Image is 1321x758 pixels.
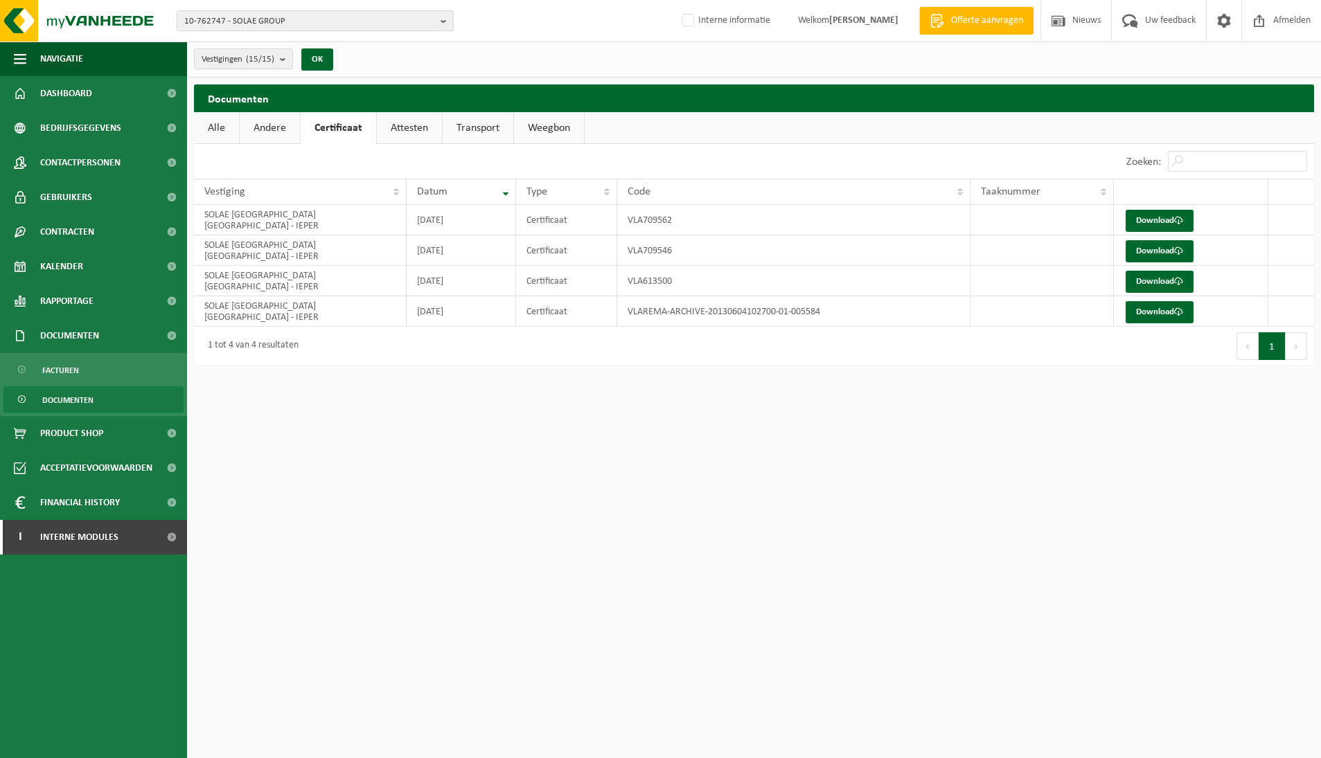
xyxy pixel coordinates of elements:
[1126,301,1194,323] a: Download
[194,205,407,235] td: SOLAE [GEOGRAPHIC_DATA] [GEOGRAPHIC_DATA] - IEPER
[516,235,618,266] td: Certificaat
[3,386,184,413] a: Documenten
[40,215,94,249] span: Contracten
[1126,240,1194,262] a: Download
[201,334,299,359] div: 1 tot 4 van 4 resultaten
[194,235,407,266] td: SOLAE [GEOGRAPHIC_DATA] [GEOGRAPHIC_DATA] - IEPER
[1259,332,1286,360] button: 1
[514,112,584,144] a: Weegbon
[40,451,152,485] span: Acceptatievoorwaarden
[177,10,454,31] button: 10-762747 - SOLAE GROUP
[40,76,92,111] span: Dashboard
[1126,271,1194,293] a: Download
[194,48,293,69] button: Vestigingen(15/15)
[407,235,516,266] td: [DATE]
[42,357,79,383] span: Facturen
[407,205,516,235] td: [DATE]
[443,112,513,144] a: Transport
[40,416,103,451] span: Product Shop
[1286,332,1307,360] button: Next
[1126,156,1161,168] label: Zoeken:
[40,249,83,284] span: Kalender
[301,112,376,144] a: Certificaat
[516,266,618,296] td: Certificaat
[194,84,1314,111] h2: Documenten
[679,10,770,31] label: Interne informatie
[1126,210,1194,232] a: Download
[194,112,239,144] a: Alle
[3,357,184,383] a: Facturen
[301,48,333,71] button: OK
[246,55,274,64] count: (15/15)
[40,145,121,180] span: Contactpersonen
[40,111,121,145] span: Bedrijfsgegevens
[948,14,1027,28] span: Offerte aanvragen
[617,205,970,235] td: VLA709562
[40,485,120,520] span: Financial History
[516,296,618,327] td: Certificaat
[40,318,99,353] span: Documenten
[1236,332,1259,360] button: Previous
[417,186,447,197] span: Datum
[617,266,970,296] td: VLA613500
[377,112,442,144] a: Attesten
[617,296,970,327] td: VLAREMA-ARCHIVE-20130604102700-01-005584
[40,180,92,215] span: Gebruikers
[919,7,1034,35] a: Offerte aanvragen
[516,205,618,235] td: Certificaat
[204,186,245,197] span: Vestiging
[194,266,407,296] td: SOLAE [GEOGRAPHIC_DATA] [GEOGRAPHIC_DATA] - IEPER
[981,186,1040,197] span: Taaknummer
[42,387,94,413] span: Documenten
[407,296,516,327] td: [DATE]
[617,235,970,266] td: VLA709546
[628,186,650,197] span: Code
[407,266,516,296] td: [DATE]
[526,186,547,197] span: Type
[40,520,118,554] span: Interne modules
[829,15,898,26] strong: [PERSON_NAME]
[40,42,83,76] span: Navigatie
[194,296,407,327] td: SOLAE [GEOGRAPHIC_DATA] [GEOGRAPHIC_DATA] - IEPER
[184,11,435,32] span: 10-762747 - SOLAE GROUP
[40,284,94,318] span: Rapportage
[202,49,274,70] span: Vestigingen
[14,520,26,554] span: I
[240,112,300,144] a: Andere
